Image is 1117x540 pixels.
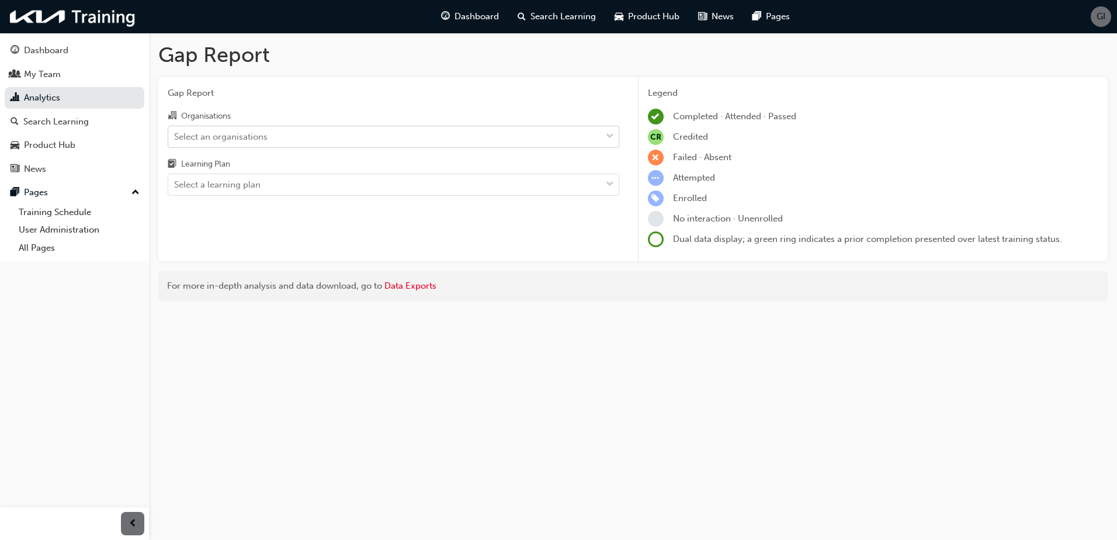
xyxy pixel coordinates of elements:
[673,152,731,162] span: Failed · Absent
[158,42,1108,68] h1: Gap Report
[167,279,1099,293] div: For more in-depth analysis and data download, go to
[14,221,144,239] a: User Administration
[11,46,19,56] span: guage-icon
[673,193,707,203] span: Enrolled
[628,10,679,23] span: Product Hub
[23,115,89,129] div: Search Learning
[743,5,799,29] a: pages-iconPages
[648,86,1099,100] div: Legend
[441,9,450,24] span: guage-icon
[24,139,75,152] div: Product Hub
[606,177,614,192] span: down-icon
[673,172,715,183] span: Attempted
[712,10,734,23] span: News
[673,131,708,142] span: Credited
[129,517,137,531] span: prev-icon
[168,111,176,122] span: organisation-icon
[5,40,144,61] a: Dashboard
[14,239,144,257] a: All Pages
[11,93,19,103] span: chart-icon
[5,37,144,182] button: DashboardMy TeamAnalyticsSearch LearningProduct HubNews
[5,182,144,203] button: Pages
[508,5,605,29] a: search-iconSearch Learning
[518,9,526,24] span: search-icon
[1091,6,1111,27] button: GI
[432,5,508,29] a: guage-iconDashboard
[752,9,761,24] span: pages-icon
[648,150,664,165] span: learningRecordVerb_FAIL-icon
[648,170,664,186] span: learningRecordVerb_ATTEMPT-icon
[605,5,689,29] a: car-iconProduct Hub
[698,9,707,24] span: news-icon
[181,110,231,122] div: Organisations
[648,109,664,124] span: learningRecordVerb_COMPLETE-icon
[168,160,176,170] span: learningplan-icon
[5,64,144,85] a: My Team
[615,9,623,24] span: car-icon
[24,162,46,176] div: News
[689,5,743,29] a: news-iconNews
[6,5,140,29] img: kia-training
[5,87,144,109] a: Analytics
[1097,10,1105,23] span: GI
[673,234,1062,244] span: Dual data display; a green ring indicates a prior completion presented over latest training status.
[606,129,614,144] span: down-icon
[530,10,596,23] span: Search Learning
[24,186,48,199] div: Pages
[168,86,619,100] span: Gap Report
[11,140,19,151] span: car-icon
[11,164,19,175] span: news-icon
[384,281,436,291] a: Data Exports
[181,158,230,170] div: Learning Plan
[673,111,796,122] span: Completed · Attended · Passed
[14,203,144,221] a: Training Schedule
[648,129,664,145] span: null-icon
[648,211,664,227] span: learningRecordVerb_NONE-icon
[5,134,144,156] a: Product Hub
[673,213,783,224] span: No interaction · Unenrolled
[766,10,790,23] span: Pages
[455,10,499,23] span: Dashboard
[24,44,68,57] div: Dashboard
[174,178,261,192] div: Select a learning plan
[24,68,61,81] div: My Team
[174,130,268,143] div: Select an organisations
[11,188,19,198] span: pages-icon
[648,191,664,206] span: learningRecordVerb_ENROLL-icon
[11,70,19,80] span: people-icon
[11,117,19,127] span: search-icon
[5,111,144,133] a: Search Learning
[5,158,144,180] a: News
[131,185,140,200] span: up-icon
